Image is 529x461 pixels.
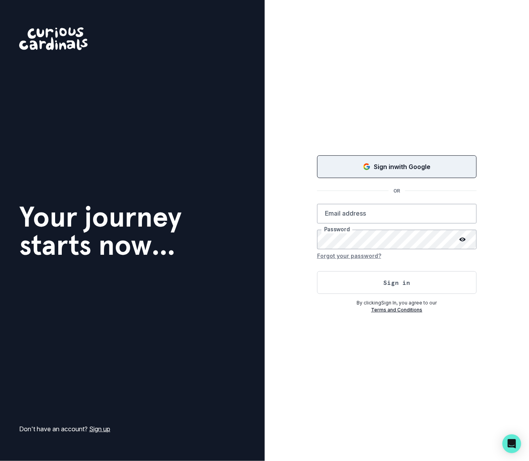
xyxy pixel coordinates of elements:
[317,249,381,262] button: Forgot your password?
[89,425,110,433] a: Sign up
[371,307,422,313] a: Terms and Conditions
[389,187,405,194] p: OR
[19,27,88,50] img: Curious Cardinals Logo
[317,271,477,294] button: Sign in
[19,424,110,434] p: Don't have an account?
[317,155,477,178] button: Sign in with Google (GSuite)
[317,299,477,306] p: By clicking Sign In , you agree to our
[502,434,521,453] div: Open Intercom Messenger
[19,203,182,259] h1: Your journey starts now...
[374,162,430,171] p: Sign in with Google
